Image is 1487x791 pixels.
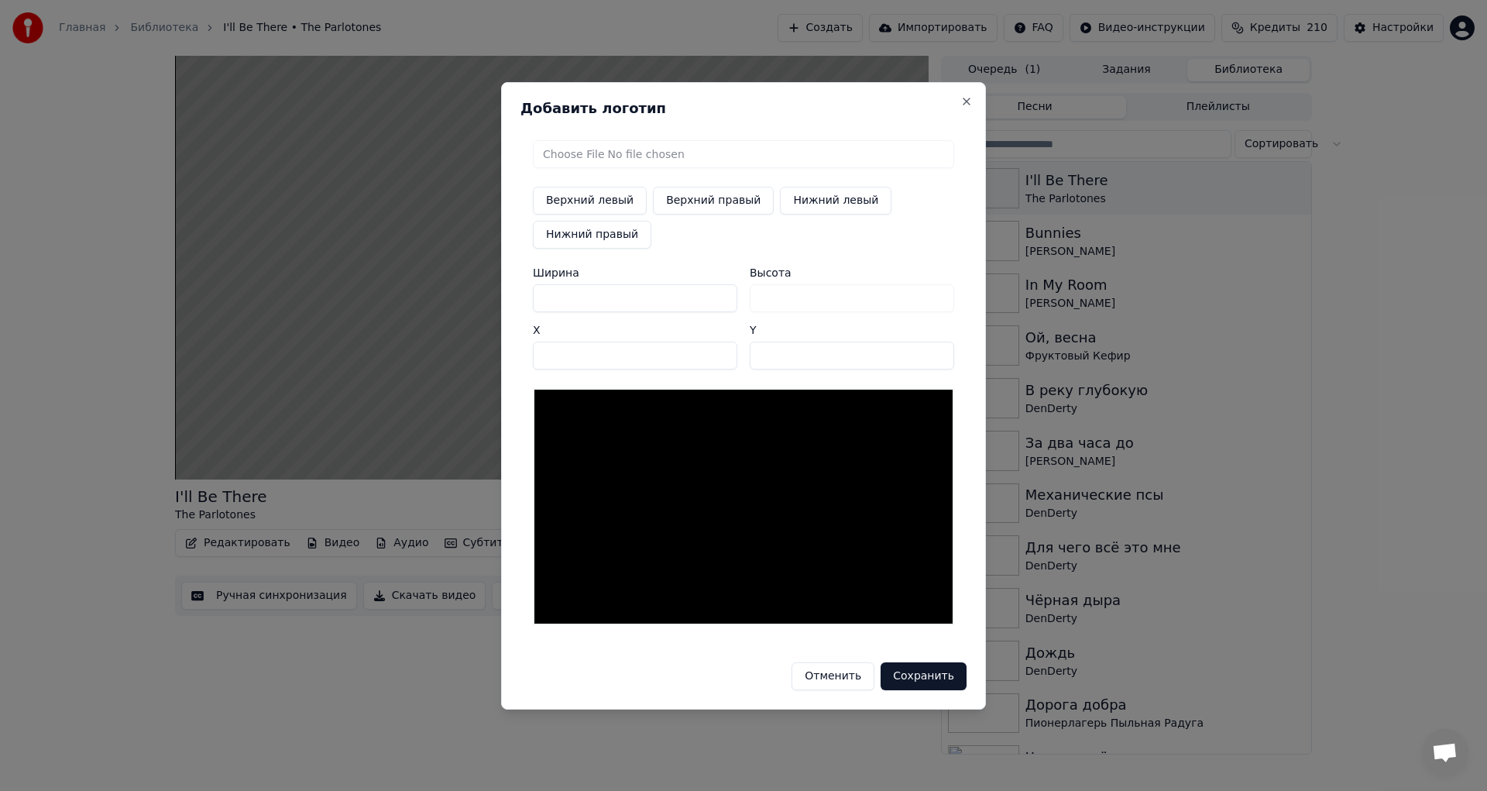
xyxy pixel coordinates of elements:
[750,325,954,335] label: Y
[520,101,967,115] h2: Добавить логотип
[750,267,954,278] label: Высота
[780,187,891,215] button: Нижний левый
[533,187,647,215] button: Верхний левый
[881,662,967,690] button: Сохранить
[792,662,874,690] button: Отменить
[533,267,737,278] label: Ширина
[533,221,651,249] button: Нижний правый
[533,325,737,335] label: X
[653,187,774,215] button: Верхний правый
